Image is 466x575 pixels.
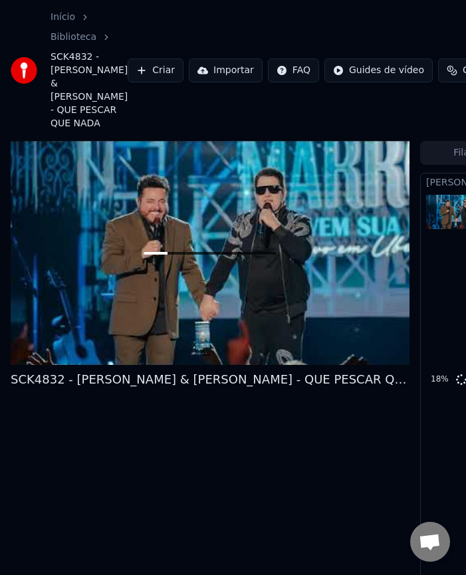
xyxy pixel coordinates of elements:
img: youka [11,57,37,84]
a: Início [51,11,75,24]
span: SCK4832 - [PERSON_NAME] & [PERSON_NAME] - QUE PESCAR QUE NADA [51,51,128,130]
nav: breadcrumb [51,11,128,130]
button: Criar [128,58,183,82]
button: FAQ [268,58,319,82]
div: Open chat [410,522,450,562]
button: Importar [189,58,263,82]
button: Guides de vídeo [324,58,433,82]
a: Biblioteca [51,31,96,44]
div: SCK4832 - [PERSON_NAME] & [PERSON_NAME] - QUE PESCAR QUE NADA [11,370,409,389]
